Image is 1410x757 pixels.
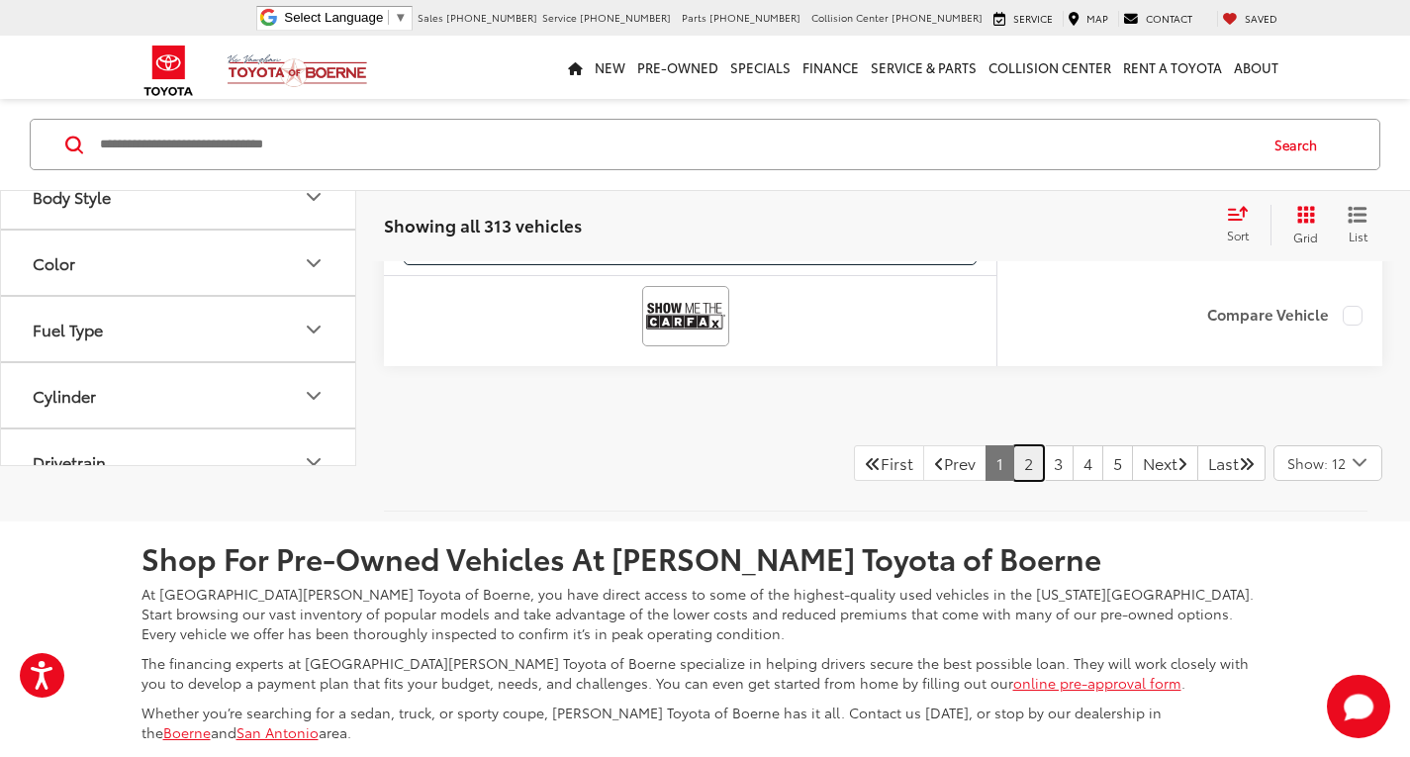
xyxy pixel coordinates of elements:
span: [PHONE_NUMBER] [892,10,983,25]
span: [PHONE_NUMBER] [446,10,537,25]
button: List View [1333,205,1382,244]
a: Boerne [163,722,211,742]
a: 1 [986,445,1014,481]
a: 4 [1073,445,1103,481]
button: DrivetrainDrivetrain [1,429,357,494]
a: online pre-approval form [1013,673,1181,693]
a: New [589,36,631,99]
h2: Shop For Pre-Owned Vehicles At [PERSON_NAME] Toyota of Boerne [141,541,1269,574]
a: Contact [1118,11,1197,27]
div: Fuel Type [33,320,103,338]
span: List [1348,227,1367,243]
span: Saved [1245,11,1277,26]
div: Cylinder [33,386,96,405]
span: [PHONE_NUMBER] [709,10,800,25]
button: Search [1256,120,1346,169]
a: Select Language​ [284,10,407,25]
a: Pre-Owned [631,36,724,99]
p: At [GEOGRAPHIC_DATA][PERSON_NAME] Toyota of Boerne, you have direct access to some of the highest... [141,584,1269,643]
div: Body Style [33,187,111,206]
button: Select sort value [1217,205,1270,244]
div: Color [302,251,326,275]
a: Service & Parts: Opens in a new tab [865,36,983,99]
i: Next Page [1177,455,1187,471]
span: Collision Center [811,10,889,25]
button: Body StyleBody Style [1,164,357,229]
div: Drivetrain [302,450,326,474]
span: ▼ [394,10,407,25]
a: 2 [1013,445,1044,481]
span: ​ [388,10,389,25]
span: Showing all 313 vehicles [384,212,582,236]
label: Compare Vehicle [1207,306,1363,326]
span: Service [1013,11,1053,26]
div: Fuel Type [302,318,326,341]
span: Contact [1146,11,1192,26]
input: Search by Make, Model, or Keyword [98,121,1256,168]
a: Finance [797,36,865,99]
button: Grid View [1270,205,1333,244]
span: [PHONE_NUMBER] [580,10,671,25]
a: 5 [1102,445,1133,481]
i: First Page [865,455,881,471]
button: CylinderCylinder [1,363,357,427]
p: Whether you’re searching for a sedan, truck, or sporty coupe, [PERSON_NAME] Toyota of Boerne has ... [141,703,1269,742]
button: Toggle Chat Window [1327,675,1390,738]
span: Grid [1293,228,1318,244]
button: Select number of vehicles per page [1273,445,1382,481]
a: Home [562,36,589,99]
button: ColorColor [1,231,357,295]
div: Cylinder [302,384,326,408]
div: Color [33,253,75,272]
a: LastLast Page [1197,445,1266,481]
a: NextNext Page [1132,445,1198,481]
button: Fuel TypeFuel Type [1,297,357,361]
span: Select Language [284,10,383,25]
svg: Start Chat [1327,675,1390,738]
img: View CARFAX report [646,290,725,342]
div: Drivetrain [33,452,106,471]
span: Parts [682,10,706,25]
span: Sort [1227,227,1249,243]
a: First PageFirst [854,445,924,481]
span: Show: 12 [1287,453,1346,473]
div: Body Style [302,185,326,209]
a: Collision Center [983,36,1117,99]
i: Previous Page [934,455,944,471]
a: My Saved Vehicles [1217,11,1282,27]
p: The financing experts at [GEOGRAPHIC_DATA][PERSON_NAME] Toyota of Boerne specialize in helping dr... [141,653,1269,693]
img: Vic Vaughan Toyota of Boerne [227,53,368,88]
a: Service [988,11,1058,27]
i: Last Page [1239,455,1255,471]
a: Previous PagePrev [923,445,987,481]
a: 3 [1043,445,1074,481]
a: San Antonio [236,722,319,742]
span: Map [1086,11,1108,26]
a: About [1228,36,1284,99]
span: Sales [418,10,443,25]
a: Map [1063,11,1113,27]
a: Specials [724,36,797,99]
span: Service [542,10,577,25]
img: Toyota [132,39,206,103]
a: Rent a Toyota [1117,36,1228,99]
